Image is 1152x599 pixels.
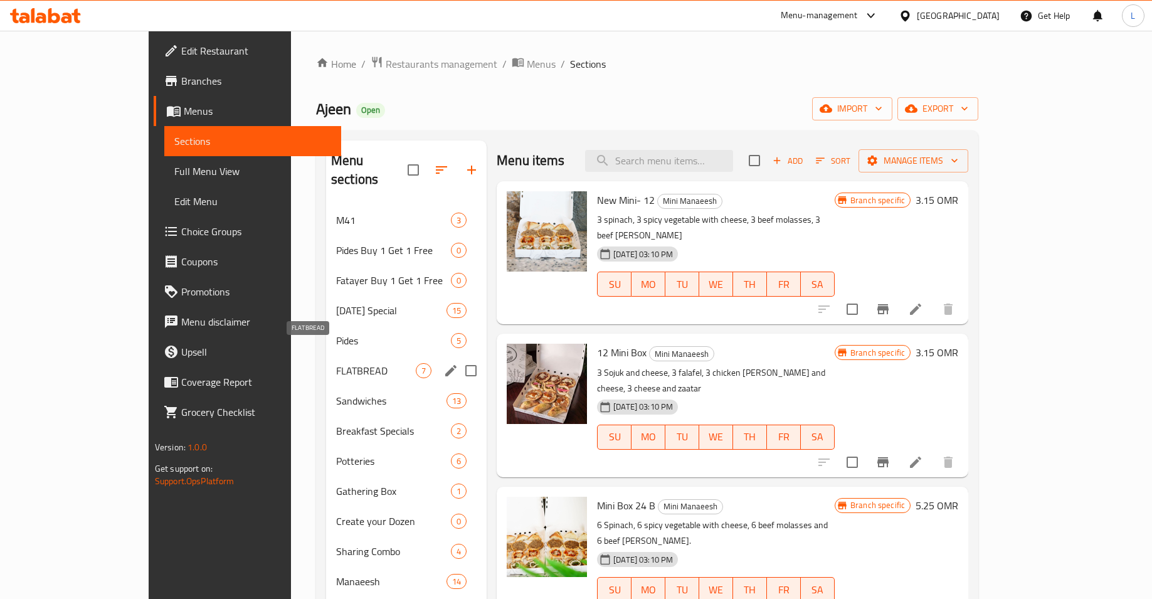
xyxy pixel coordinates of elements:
[181,284,331,299] span: Promotions
[336,574,447,589] span: Manaeesh
[741,147,768,174] span: Select section
[806,275,830,294] span: SA
[916,344,958,361] h6: 3.15 OMR
[356,103,385,118] div: Open
[441,361,460,380] button: edit
[806,428,830,446] span: SA
[649,346,714,361] div: Mini Manaeesh
[154,96,341,126] a: Menus
[154,246,341,277] a: Coupons
[181,374,331,390] span: Coverage Report
[154,397,341,427] a: Grocery Checklist
[585,150,733,172] input: search
[451,333,467,348] div: items
[154,337,341,367] a: Upsell
[738,275,762,294] span: TH
[806,581,830,599] span: SA
[447,303,467,318] div: items
[507,191,587,272] img: New Mini- 12
[897,97,978,120] button: export
[336,303,447,318] div: Ramadan Special
[154,216,341,246] a: Choice Groups
[336,213,451,228] span: M41
[704,581,728,599] span: WE
[597,343,647,362] span: 12 Mini Box
[767,425,801,450] button: FR
[733,425,767,450] button: TH
[801,272,835,297] button: SA
[597,496,655,515] span: Mini Box 24 B
[670,428,694,446] span: TU
[603,275,626,294] span: SU
[933,447,963,477] button: delete
[699,272,733,297] button: WE
[916,191,958,209] h6: 3.15 OMR
[155,473,235,489] a: Support.OpsPlatform
[336,363,416,378] span: FLATBREAD
[704,275,728,294] span: WE
[371,56,497,72] a: Restaurants management
[768,151,808,171] button: Add
[670,581,694,599] span: TU
[608,401,678,413] span: [DATE] 03:10 PM
[452,455,466,467] span: 6
[597,212,835,243] p: 3 spinach, 3 spicy vegetable with cheese, 3 beef molasses, 3 beef [PERSON_NAME]
[336,243,451,258] div: Pides Buy 1 Get 1 Free
[336,423,451,438] div: Breakfast Specials
[772,581,796,599] span: FR
[154,307,341,337] a: Menu disclaimer
[447,395,466,407] span: 13
[637,581,660,599] span: MO
[154,277,341,307] a: Promotions
[597,517,835,549] p: 6 Spinach, 6 spicy vegetable with cheese, 6 beef molasses and 6 beef [PERSON_NAME].
[336,273,451,288] span: Fatayer Buy 1 Get 1 Free
[164,126,341,156] a: Sections
[868,294,898,324] button: Branch-specific-item
[933,294,963,324] button: delete
[336,514,451,529] span: Create your Dozen
[155,460,213,477] span: Get support on:
[597,272,631,297] button: SU
[637,428,660,446] span: MO
[1131,9,1135,23] span: L
[426,155,457,185] span: Sort sections
[869,153,958,169] span: Manage items
[767,272,801,297] button: FR
[184,103,331,119] span: Menus
[326,446,487,476] div: Potteries6
[570,56,606,72] span: Sections
[816,154,850,168] span: Sort
[512,56,556,72] a: Menus
[326,416,487,446] div: Breakfast Specials2
[316,56,978,72] nav: breadcrumb
[336,544,451,559] div: Sharing Combo
[326,566,487,596] div: Manaeesh14
[451,544,467,559] div: items
[813,151,853,171] button: Sort
[658,194,722,208] span: Mini Manaeesh
[637,275,660,294] span: MO
[400,157,426,183] span: Select all sections
[527,56,556,72] span: Menus
[916,497,958,514] h6: 5.25 OMR
[356,105,385,115] span: Open
[452,425,466,437] span: 2
[665,272,699,297] button: TU
[917,9,1000,23] div: [GEOGRAPHIC_DATA]
[451,453,467,469] div: items
[457,155,487,185] button: Add section
[845,194,910,206] span: Branch specific
[326,536,487,566] div: Sharing Combo4
[502,56,507,72] li: /
[326,326,487,356] div: Pides5
[336,484,451,499] span: Gathering Box
[772,275,796,294] span: FR
[451,484,467,499] div: items
[326,295,487,326] div: [DATE] Special15
[181,73,331,88] span: Branches
[597,191,655,209] span: New Mini- 12
[326,205,487,235] div: M413
[155,439,186,455] span: Version:
[452,485,466,497] span: 1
